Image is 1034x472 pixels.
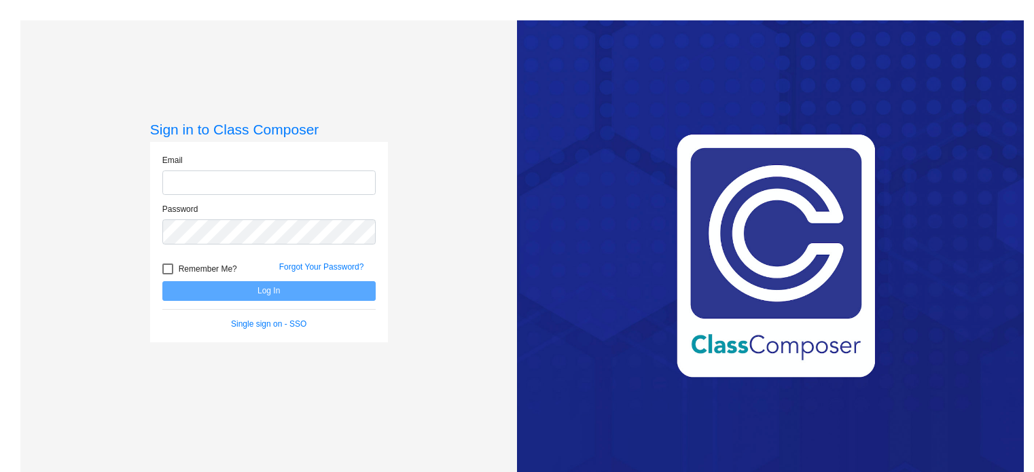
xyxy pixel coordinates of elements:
a: Single sign on - SSO [231,319,306,329]
a: Forgot Your Password? [279,262,364,272]
h3: Sign in to Class Composer [150,121,388,138]
label: Email [162,154,183,166]
span: Remember Me? [179,261,237,277]
button: Log In [162,281,376,301]
label: Password [162,203,198,215]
